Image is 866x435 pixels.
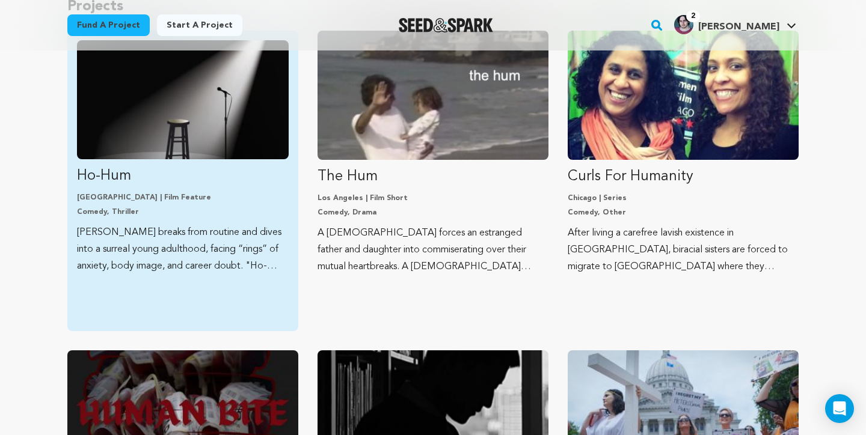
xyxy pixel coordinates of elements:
span: 2 [686,10,700,22]
p: Ho-Hum [77,166,289,186]
span: Cole Daniel H.'s Profile [672,13,799,38]
p: Curls For Humanity [568,167,799,186]
p: The Hum [318,167,548,186]
p: Chicago | Series [568,193,799,203]
a: Fund a project [67,14,150,36]
p: Comedy, Thriller [77,207,289,217]
a: Fund Ho-Hum [77,40,289,275]
a: Cole Daniel H.'s Profile [672,13,799,34]
p: Comedy, Other [568,208,799,218]
img: Seed&Spark Logo Dark Mode [399,18,493,32]
div: Cole Daniel H.'s Profile [674,15,779,34]
span: [PERSON_NAME] [698,22,779,32]
p: A [DEMOGRAPHIC_DATA] forces an estranged father and daughter into commiserating over their mutual... [318,225,548,275]
a: Fund Curls For Humanity [568,31,799,275]
div: Open Intercom Messenger [825,394,854,423]
p: Comedy, Drama [318,208,548,218]
a: Seed&Spark Homepage [399,18,493,32]
p: Los Angeles | Film Short [318,193,548,203]
img: 5a221bd8a0a61952.jpg [674,15,693,34]
a: Start a project [157,14,242,36]
p: After living a carefree lavish existence in [GEOGRAPHIC_DATA], biracial sisters are forced to mig... [568,225,799,275]
p: [PERSON_NAME] breaks from routine and dives into a surreal young adulthood, facing “rings” of anx... [77,224,289,275]
a: Fund The Hum [318,31,548,275]
p: [GEOGRAPHIC_DATA] | Film Feature [77,193,289,202]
